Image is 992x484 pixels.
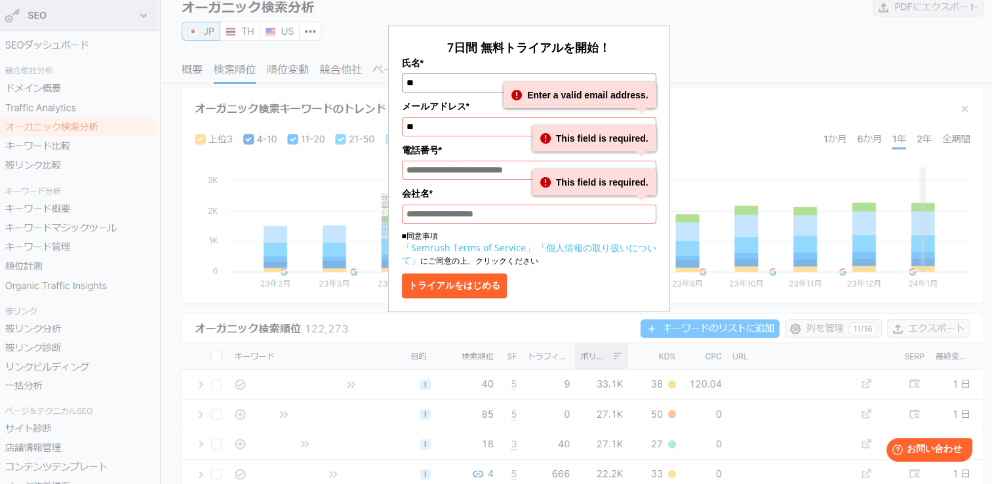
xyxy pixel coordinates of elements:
label: 電話番号* [402,143,656,157]
a: 「Semrush Terms of Service」 [402,241,535,254]
p: ■同意事項 にご同意の上、クリックください [402,230,656,267]
div: This field is required. [532,169,656,195]
button: トライアルをはじめる [402,273,507,298]
iframe: Help widget launcher [875,433,978,470]
label: メールアドレス* [402,99,656,113]
a: 「個人情報の取り扱いについて」 [402,241,656,266]
div: Enter a valid email address. [504,82,656,108]
span: 7日間 無料トライアルを開始！ [447,39,610,55]
div: This field is required. [532,125,656,151]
